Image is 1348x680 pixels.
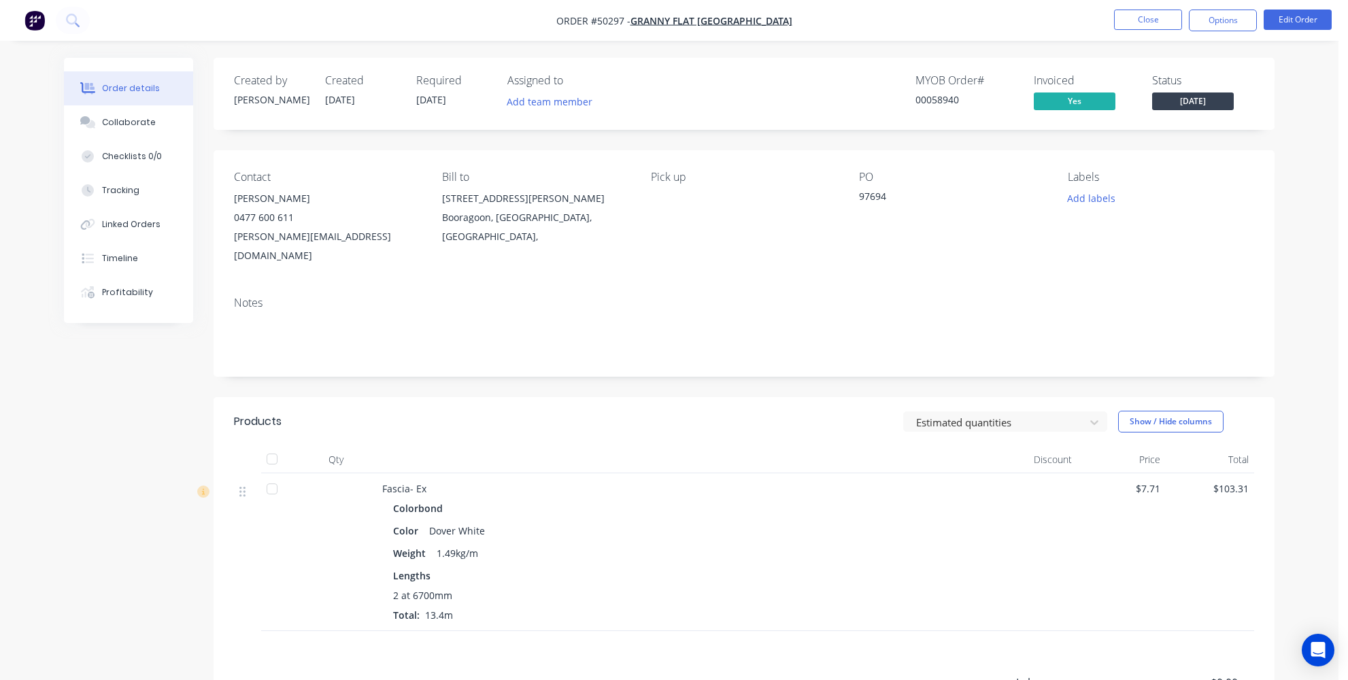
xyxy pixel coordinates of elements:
button: Order details [64,71,193,105]
div: Checklists 0/0 [102,150,162,163]
div: 00058940 [915,92,1017,107]
span: Yes [1034,92,1115,109]
div: Invoiced [1034,74,1136,87]
div: [PERSON_NAME][EMAIL_ADDRESS][DOMAIN_NAME] [234,227,420,265]
div: Color [393,521,424,541]
span: $103.31 [1171,481,1249,496]
button: Checklists 0/0 [64,139,193,173]
div: Tracking [102,184,139,197]
div: Linked Orders [102,218,161,231]
div: Bill to [442,171,628,184]
div: 97694 [859,189,1029,208]
button: Add team member [507,92,600,111]
div: Timeline [102,252,138,265]
div: Created by [234,74,309,87]
span: [DATE] [1152,92,1234,109]
div: Colorbond [393,498,448,518]
span: 13.4m [420,609,458,622]
button: Close [1114,10,1182,30]
div: Notes [234,296,1254,309]
div: [STREET_ADDRESS][PERSON_NAME]Booragoon, [GEOGRAPHIC_DATA], [GEOGRAPHIC_DATA], [442,189,628,246]
div: [PERSON_NAME] [234,92,309,107]
button: Linked Orders [64,207,193,241]
div: PO [859,171,1045,184]
div: Total [1166,446,1254,473]
button: Add team member [500,92,600,111]
button: Profitability [64,275,193,309]
span: [DATE] [416,93,446,106]
span: Order #50297 - [556,14,630,27]
div: Created [325,74,400,87]
span: 2 at 6700mm [393,588,452,602]
div: Status [1152,74,1254,87]
div: Price [1077,446,1166,473]
span: Fascia- Ex [382,482,426,495]
span: Lengths [393,568,431,583]
div: Assigned to [507,74,643,87]
div: Dover White [424,521,490,541]
div: [STREET_ADDRESS][PERSON_NAME] [442,189,628,208]
div: MYOB Order # [915,74,1017,87]
div: Qty [295,446,377,473]
img: Factory [24,10,45,31]
div: Required [416,74,491,87]
div: Pick up [651,171,837,184]
button: Add labels [1060,189,1122,207]
div: Open Intercom Messenger [1302,634,1334,666]
div: Booragoon, [GEOGRAPHIC_DATA], [GEOGRAPHIC_DATA], [442,208,628,246]
a: Granny Flat [GEOGRAPHIC_DATA] [630,14,792,27]
div: Order details [102,82,160,95]
button: Collaborate [64,105,193,139]
span: Total: [393,609,420,622]
button: Options [1189,10,1257,31]
div: 1.49kg/m [431,543,484,563]
button: Edit Order [1264,10,1332,30]
div: Collaborate [102,116,156,129]
button: Timeline [64,241,193,275]
button: Tracking [64,173,193,207]
div: Discount [989,446,1077,473]
div: Contact [234,171,420,184]
div: Weight [393,543,431,563]
div: [PERSON_NAME] [234,189,420,208]
div: 0477 600 611 [234,208,420,227]
button: [DATE] [1152,92,1234,113]
div: Labels [1068,171,1254,184]
div: Products [234,413,282,430]
div: Profitability [102,286,153,299]
button: Show / Hide columns [1118,411,1224,432]
span: [DATE] [325,93,355,106]
div: [PERSON_NAME]0477 600 611[PERSON_NAME][EMAIL_ADDRESS][DOMAIN_NAME] [234,189,420,265]
span: $7.71 [1083,481,1160,496]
